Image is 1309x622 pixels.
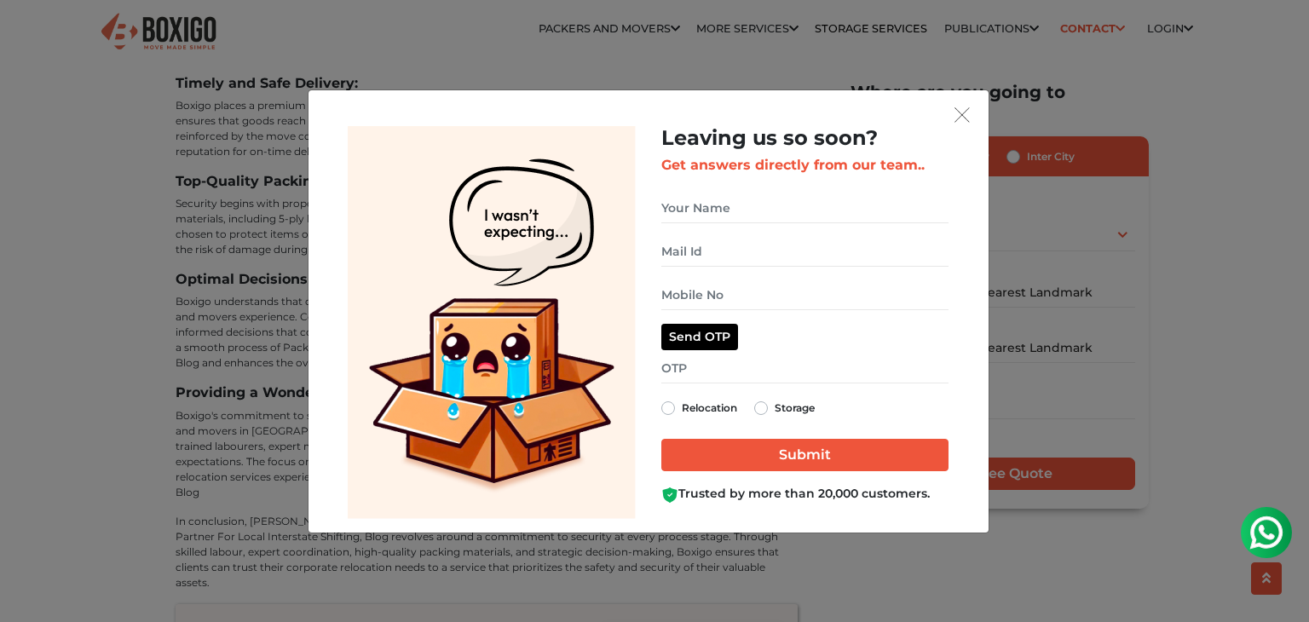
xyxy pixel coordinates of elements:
[682,398,737,418] label: Relocation
[17,17,51,51] img: whatsapp-icon.svg
[661,354,949,383] input: OTP
[954,107,970,123] img: exit
[775,398,815,418] label: Storage
[661,193,949,223] input: Your Name
[661,324,738,350] button: Send OTP
[661,487,678,504] img: Boxigo Customer Shield
[661,237,949,267] input: Mail Id
[661,157,949,173] h3: Get answers directly from our team..
[661,280,949,310] input: Mobile No
[348,126,636,519] img: Lead Welcome Image
[661,126,949,151] h2: Leaving us so soon?
[661,439,949,471] input: Submit
[661,485,949,503] div: Trusted by more than 20,000 customers.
